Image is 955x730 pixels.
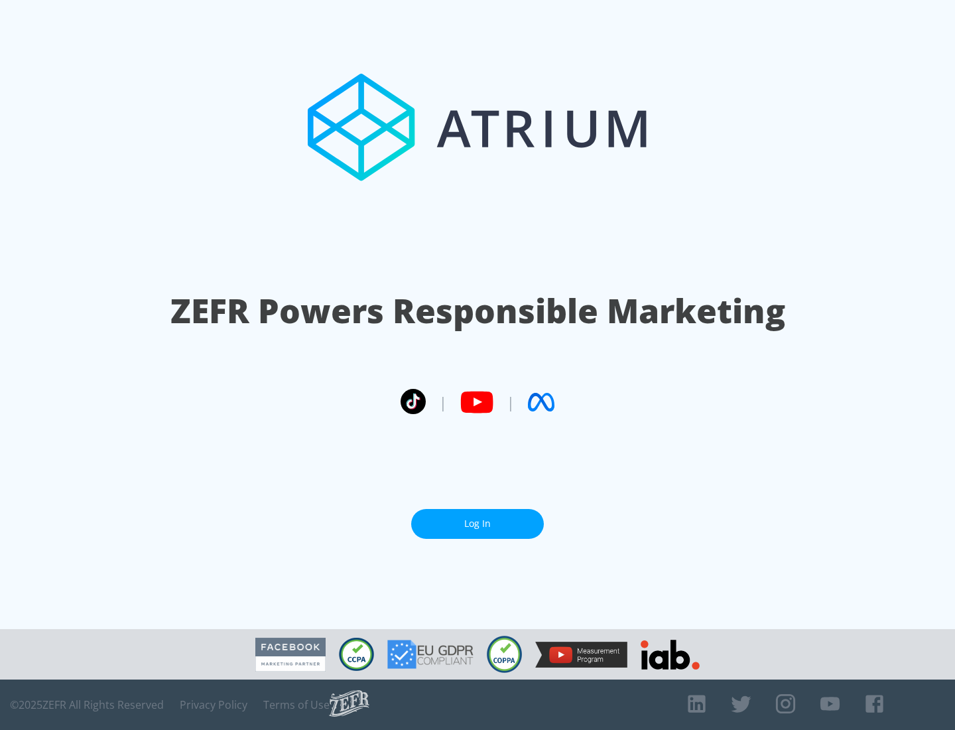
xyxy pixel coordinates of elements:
span: | [439,392,447,412]
img: Facebook Marketing Partner [255,638,326,672]
a: Privacy Policy [180,698,247,711]
img: YouTube Measurement Program [535,642,627,668]
h1: ZEFR Powers Responsible Marketing [170,288,785,334]
a: Terms of Use [263,698,330,711]
img: CCPA Compliant [339,638,374,671]
a: Log In [411,509,544,539]
img: IAB [641,640,700,670]
img: COPPA Compliant [487,636,522,673]
span: © 2025 ZEFR All Rights Reserved [10,698,164,711]
img: GDPR Compliant [387,640,474,669]
span: | [507,392,515,412]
